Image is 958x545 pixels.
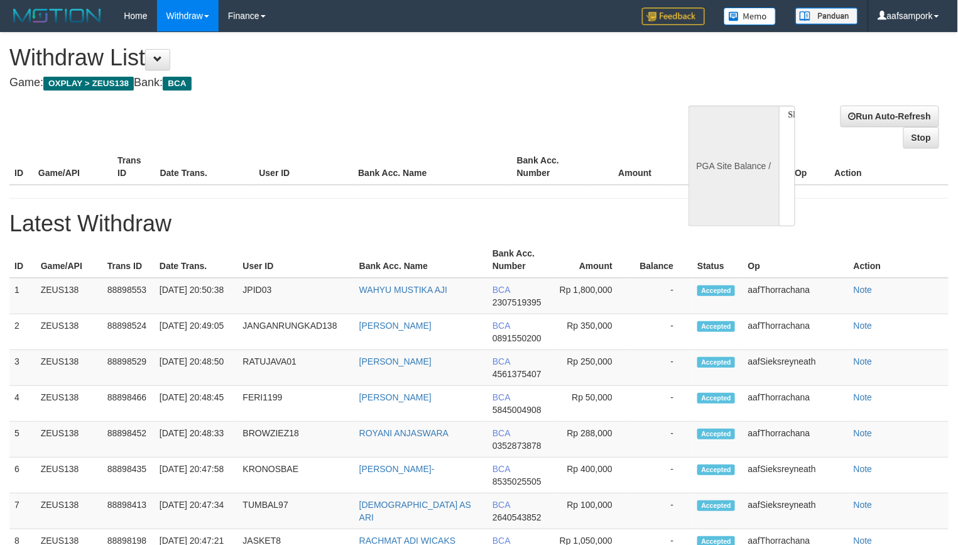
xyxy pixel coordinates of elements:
[743,458,849,493] td: aafSieksreyneath
[155,458,238,493] td: [DATE] 20:47:58
[631,314,692,350] td: -
[9,422,36,458] td: 5
[631,278,692,314] td: -
[359,464,435,474] a: [PERSON_NAME]-
[854,285,873,295] a: Note
[359,285,447,295] a: WAHYU MUSTIKA AJI
[849,242,949,278] th: Action
[9,77,626,89] h4: Game: Bank:
[102,422,155,458] td: 88898452
[102,314,155,350] td: 88898524
[36,458,102,493] td: ZEUS138
[9,386,36,422] td: 4
[163,77,191,91] span: BCA
[554,458,631,493] td: Rp 400,000
[743,278,849,314] td: aafThorrachana
[854,321,873,331] a: Note
[493,441,542,451] span: 0352873878
[697,465,735,475] span: Accepted
[554,386,631,422] td: Rp 50,000
[795,8,858,25] img: panduan.png
[36,242,102,278] th: Game/API
[512,149,591,185] th: Bank Acc. Number
[493,356,510,366] span: BCA
[36,422,102,458] td: ZEUS138
[9,45,626,70] h1: Withdraw List
[9,149,33,185] th: ID
[155,386,238,422] td: [DATE] 20:48:45
[631,458,692,493] td: -
[237,458,354,493] td: KRONOSBAE
[854,428,873,438] a: Note
[493,464,510,474] span: BCA
[841,106,939,127] a: Run Auto-Refresh
[697,500,735,511] span: Accepted
[43,77,134,91] span: OXPLAY > ZEUS138
[33,149,112,185] th: Game/API
[36,278,102,314] td: ZEUS138
[9,350,36,386] td: 3
[790,149,829,185] th: Op
[102,386,155,422] td: 88898466
[155,242,238,278] th: Date Trans.
[359,500,471,522] a: [DEMOGRAPHIC_DATA] AS ARI
[697,429,735,439] span: Accepted
[697,393,735,404] span: Accepted
[155,278,238,314] td: [DATE] 20:50:38
[9,314,36,350] td: 2
[237,386,354,422] td: FERI1199
[493,321,510,331] span: BCA
[493,285,510,295] span: BCA
[354,242,487,278] th: Bank Acc. Name
[743,314,849,350] td: aafThorrachana
[554,278,631,314] td: Rp 1,800,000
[493,476,542,487] span: 8535025505
[237,493,354,529] td: TUMBAL97
[689,106,779,226] div: PGA Site Balance /
[254,149,353,185] th: User ID
[237,314,354,350] td: JANGANRUNGKAD138
[359,392,432,402] a: [PERSON_NAME]
[554,493,631,529] td: Rp 100,000
[9,278,36,314] td: 1
[487,242,554,278] th: Bank Acc. Number
[743,493,849,529] td: aafSieksreyneath
[854,392,873,402] a: Note
[155,314,238,350] td: [DATE] 20:49:05
[697,321,735,332] span: Accepted
[591,149,670,185] th: Amount
[102,458,155,493] td: 88898435
[9,242,36,278] th: ID
[237,242,354,278] th: User ID
[237,350,354,386] td: RATUJAVA01
[554,242,631,278] th: Amount
[743,242,849,278] th: Op
[554,422,631,458] td: Rp 288,000
[102,493,155,529] td: 88898413
[493,369,542,379] span: 4561375407
[854,500,873,510] a: Note
[237,278,354,314] td: JPID03
[670,149,743,185] th: Balance
[554,350,631,386] td: Rp 250,000
[155,149,254,185] th: Date Trans.
[554,314,631,350] td: Rp 350,000
[353,149,512,185] th: Bank Acc. Name
[743,422,849,458] td: aafThorrachana
[493,428,510,438] span: BCA
[9,493,36,529] td: 7
[493,512,542,522] span: 2640543852
[237,422,354,458] td: BROWZIEZ18
[9,458,36,493] td: 6
[830,149,949,185] th: Action
[112,149,155,185] th: Trans ID
[155,493,238,529] td: [DATE] 20:47:34
[36,386,102,422] td: ZEUS138
[854,356,873,366] a: Note
[359,356,432,366] a: [PERSON_NAME]
[36,350,102,386] td: ZEUS138
[9,211,949,236] h1: Latest Withdraw
[36,493,102,529] td: ZEUS138
[102,278,155,314] td: 88898553
[631,422,692,458] td: -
